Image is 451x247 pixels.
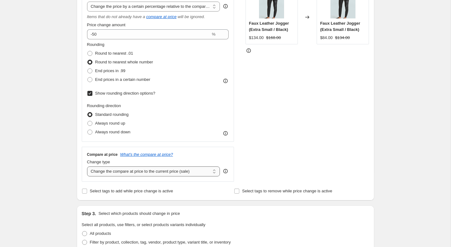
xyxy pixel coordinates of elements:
span: Filter by product, collection, tag, vendor, product type, variant title, or inventory [90,240,231,245]
span: Always round down [95,130,131,134]
span: % [212,32,215,37]
h3: Compare at price [87,152,118,157]
button: compare at price [146,14,177,19]
span: Select all products, use filters, or select products variants individually [82,222,205,227]
i: will be ignored. [178,14,205,19]
i: Items that do not already have a [87,14,145,19]
p: Select which products should change in price [98,210,180,217]
span: Rounding [87,42,105,47]
span: $168.00 [266,35,281,40]
span: End prices in a certain number [95,77,150,82]
span: Standard rounding [95,112,129,117]
span: $84.00 [320,35,333,40]
span: $134.00 [335,35,350,40]
span: Select tags to add while price change is active [90,189,173,193]
span: Faux Leather Jogger (Extra Small / Black) [320,21,360,32]
span: Show rounding direction options? [95,91,155,96]
input: -20 [87,29,211,39]
span: Always round up [95,121,125,126]
div: help [222,3,229,9]
span: Round to nearest whole number [95,60,153,64]
h2: Step 3. [82,210,96,217]
div: help [222,168,229,174]
button: What's the compare at price? [120,152,173,157]
span: Price change amount [87,22,126,27]
span: Select tags to remove while price change is active [242,189,332,193]
span: Rounding direction [87,103,121,108]
span: Faux Leather Jogger (Extra Small / Black) [249,21,289,32]
span: Round to nearest .01 [95,51,133,56]
span: Change type [87,160,110,164]
span: $134.00 [249,35,264,40]
span: All products [90,231,111,236]
span: End prices in .99 [95,68,126,73]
